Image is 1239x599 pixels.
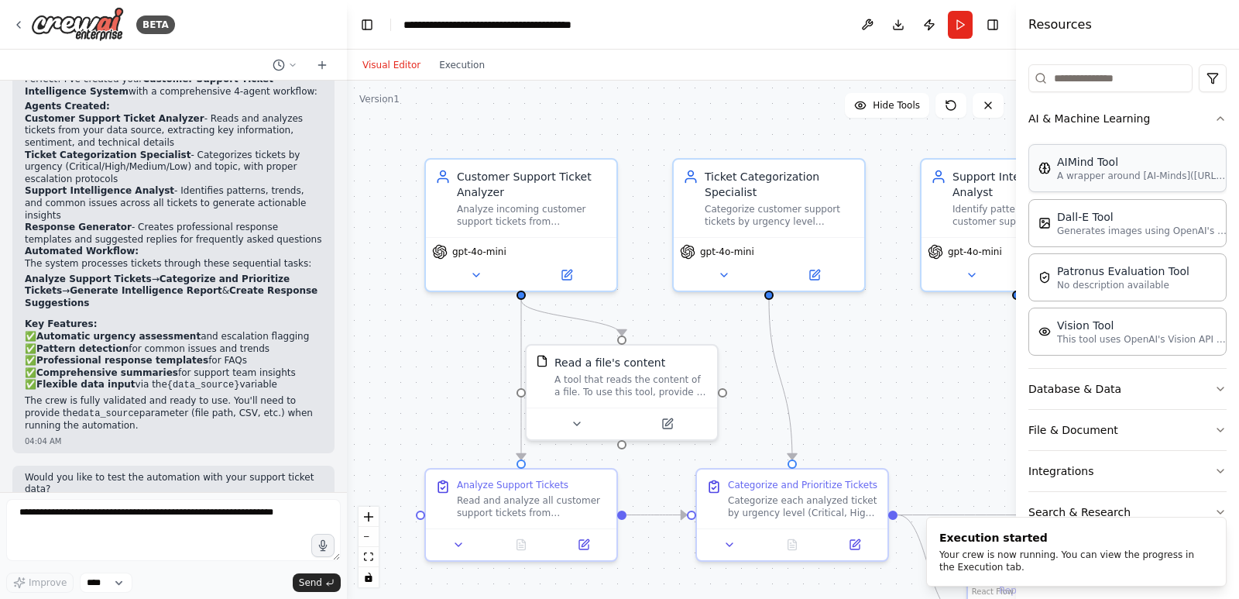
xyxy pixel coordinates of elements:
img: PatronusEvalTool [1038,271,1051,284]
strong: Ticket Categorization Specialist [25,150,190,160]
g: Edge from 6fd0c495-1f5b-47f8-8405-dcd2e82a9910 to 7f3df763-b12b-42f5-ad71-608af87c3a2e [898,508,1229,523]
button: AI & Machine Learning [1028,98,1227,139]
div: Categorize each analyzed ticket by urgency level (Critical, High, Medium, Low) and topic categori... [728,494,878,519]
div: A tool that reads the content of a file. To use this tool, provide a 'file_path' parameter with t... [554,374,708,398]
p: A wrapper around [AI-Minds]([URL][DOMAIN_NAME]). Useful for when you need answers to questions fr... [1057,170,1227,182]
button: Click to speak your automation idea [311,534,335,557]
div: Categorize customer support tickets by urgency level (critical, high, medium, low) and topic cate... [705,203,855,228]
p: Would you like to test the automation with your support ticket data? [25,472,322,496]
div: Customer Support Ticket AnalyzerAnalyze incoming customer support tickets from {data_source} to e... [424,158,618,292]
li: → → & [25,274,322,310]
strong: Flexible data input [36,379,136,390]
strong: Agents Created: [25,101,110,112]
strong: Professional response templates [36,355,208,366]
button: Hide right sidebar [982,14,1004,36]
img: FileReadTool [536,355,548,367]
span: gpt-4o-mini [452,246,506,258]
div: Tools [1028,58,1227,587]
div: Read a file's content [554,355,665,370]
p: The crew is fully validated and ready to use. You'll need to provide the parameter (file path, CS... [25,395,322,432]
span: gpt-4o-mini [700,246,754,258]
div: Support Intelligence Analyst [952,169,1103,200]
div: Ticket Categorization Specialist [705,169,855,200]
li: - Categorizes tickets by urgency (Critical/High/Medium/Low) and topic, with proper escalation pro... [25,150,322,186]
span: Improve [29,577,67,589]
img: VisionTool [1038,325,1051,338]
div: Support Intelligence AnalystIdentify patterns and trends in customer support tickets, detect comm... [920,158,1114,292]
button: Hide left sidebar [356,14,378,36]
div: Categorize and Prioritize TicketsCategorize each analyzed ticket by urgency level (Critical, High... [695,468,889,562]
div: Analyze incoming customer support tickets from {data_source} to extract key information, understa... [457,203,607,228]
li: - Reads and analyzes tickets from your data source, extracting key information, sentiment, and te... [25,113,322,150]
nav: breadcrumb [403,17,578,33]
button: Hide Tools [845,93,929,118]
img: DallETool [1038,217,1051,229]
button: Improve [6,573,74,593]
span: Hide Tools [873,99,920,112]
div: AI & Machine Learning [1028,139,1227,368]
code: {data_source} [167,380,240,391]
button: Search & Research [1028,492,1227,532]
li: - Creates professional response templates and suggested replies for frequently asked questions [25,222,322,246]
button: toggle interactivity [359,567,379,587]
button: Open in side panel [523,266,610,284]
strong: Analyze Support Tickets [25,274,152,284]
button: Switch to previous chat [266,56,304,74]
button: No output available [489,535,554,554]
span: Send [299,577,322,589]
div: React Flow controls [359,507,379,587]
button: No output available [760,535,825,554]
button: File & Document [1028,410,1227,450]
button: Open in side panel [623,415,711,433]
strong: Pattern detection [36,343,129,354]
button: Integrations [1028,451,1227,491]
button: Open in side panel [557,535,610,554]
p: Perfect! I've created your with a comprehensive 4-agent workflow: [25,74,322,98]
g: Edge from b16f526a-4630-4ed6-b255-f3ef15533090 to 6fd0c495-1f5b-47f8-8405-dcd2e82a9910 [761,300,800,460]
strong: Key Features: [25,318,97,329]
button: Open in side panel [771,266,858,284]
div: AIMind Tool [1057,154,1227,170]
g: Edge from e995b13a-3a47-40e7-8382-8099d581bd36 to 1762f9e3-12b5-45f5-a638-82a7ae59cf79 [513,300,529,460]
strong: Categorize and Prioritize Tickets [25,274,290,297]
button: Execution [430,56,494,74]
div: Identify patterns and trends in customer support tickets, detect common issues across multiple ti... [952,203,1103,228]
p: The system processes tickets through these sequential tasks: [25,258,322,270]
strong: Comprehensive summaries [36,367,178,378]
span: gpt-4o-mini [948,246,1002,258]
div: Patronus Evaluation Tool [1057,263,1189,279]
div: Analyze Support Tickets [457,479,568,491]
img: AIMindTool [1038,162,1051,174]
button: zoom in [359,507,379,527]
li: - Identifies patterns, trends, and common issues across all tickets to generate actionable insights [25,185,322,222]
strong: Support Intelligence Analyst [25,185,174,196]
strong: Automated Workflow: [25,246,139,256]
button: fit view [359,547,379,567]
div: 04:04 AM [25,435,322,447]
g: Edge from e995b13a-3a47-40e7-8382-8099d581bd36 to b4ac1ad2-31e1-4cbb-a26e-4e20de6cc6b3 [513,300,630,336]
strong: Create Response Suggestions [25,285,317,308]
code: data_source [78,408,139,419]
div: Version 1 [359,93,400,105]
button: Visual Editor [353,56,430,74]
button: zoom out [359,527,379,547]
strong: Response Generator [25,222,132,232]
p: ✅ and escalation flagging ✅ for common issues and trends ✅ for FAQs ✅ for support team insights ✅... [25,331,322,392]
strong: Generate Intelligence Report [70,285,222,296]
button: Start a new chat [310,56,335,74]
button: Open in side panel [828,535,881,554]
strong: Customer Support Ticket Intelligence System [25,74,273,97]
div: Read and analyze all customer support tickets from {data_source}. Extract key information includi... [457,494,607,519]
button: Database & Data [1028,369,1227,409]
div: Customer Support Ticket Analyzer [457,169,607,200]
div: Ticket Categorization SpecialistCategorize customer support tickets by urgency level (critical, h... [672,158,866,292]
div: Categorize and Prioritize Tickets [728,479,877,491]
p: Generates images using OpenAI's Dall-E model. [1057,225,1227,237]
div: Analyze Support TicketsRead and analyze all customer support tickets from {data_source}. Extract ... [424,468,618,562]
h4: Resources [1028,15,1092,34]
div: Execution started [939,530,1207,546]
div: Your crew is now running. You can view the progress in the Execution tab. [939,549,1207,573]
button: Send [293,573,341,592]
div: Dall-E Tool [1057,209,1227,225]
img: Logo [31,7,124,42]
